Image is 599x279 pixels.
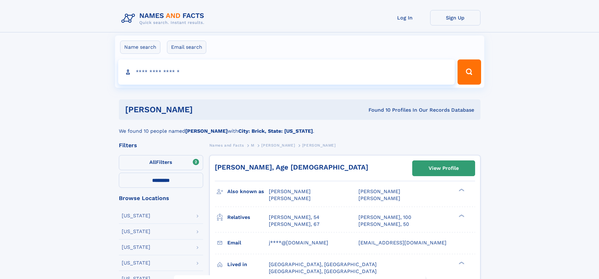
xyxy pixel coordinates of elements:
a: Names and Facts [209,141,244,149]
span: [GEOGRAPHIC_DATA], [GEOGRAPHIC_DATA] [269,268,377,274]
a: [PERSON_NAME], 50 [358,221,409,228]
span: [PERSON_NAME] [269,195,311,201]
div: [US_STATE] [122,213,150,218]
span: [EMAIL_ADDRESS][DOMAIN_NAME] [358,240,446,246]
div: Browse Locations [119,195,203,201]
div: ❯ [457,188,465,192]
span: [PERSON_NAME] [261,143,295,148]
a: View Profile [413,161,475,176]
label: Email search [167,41,206,54]
span: [PERSON_NAME] [302,143,336,148]
b: City: Brick, State: [US_STATE] [238,128,313,134]
a: Log In [380,10,430,25]
div: [US_STATE] [122,245,150,250]
span: [GEOGRAPHIC_DATA], [GEOGRAPHIC_DATA] [269,261,377,267]
a: [PERSON_NAME], 100 [358,214,411,221]
a: [PERSON_NAME] [261,141,295,149]
h3: Lived in [227,259,269,270]
div: [US_STATE] [122,229,150,234]
a: [PERSON_NAME], 67 [269,221,319,228]
h3: Email [227,237,269,248]
span: [PERSON_NAME] [358,188,400,194]
div: View Profile [429,161,459,176]
b: [PERSON_NAME] [185,128,228,134]
label: Name search [120,41,160,54]
div: Filters [119,142,203,148]
div: We found 10 people named with . [119,120,480,135]
div: Found 10 Profiles In Our Records Database [280,107,474,114]
a: [PERSON_NAME], 54 [269,214,319,221]
button: Search Button [458,59,481,85]
input: search input [118,59,455,85]
div: [US_STATE] [122,260,150,265]
span: [PERSON_NAME] [269,188,311,194]
h3: Also known as [227,186,269,197]
div: ❯ [457,214,465,218]
a: [PERSON_NAME], Age [DEMOGRAPHIC_DATA] [215,163,368,171]
h3: Relatives [227,212,269,223]
label: Filters [119,155,203,170]
img: Logo Names and Facts [119,10,209,27]
span: All [149,159,156,165]
a: M [251,141,254,149]
div: ❯ [457,261,465,265]
h1: [PERSON_NAME] [125,106,281,114]
span: [PERSON_NAME] [358,195,400,201]
a: Sign Up [430,10,480,25]
span: M [251,143,254,148]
